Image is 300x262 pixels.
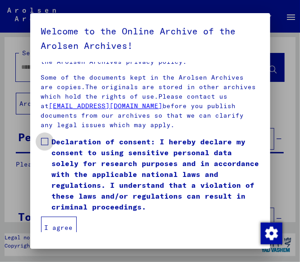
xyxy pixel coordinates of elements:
[52,136,259,212] span: Declaration of consent: I hereby declare my consent to using sensitive personal data solely for r...
[41,217,77,238] button: I agree
[41,24,259,53] h5: Welcome to the Online Archive of the Arolsen Archives!
[261,223,282,244] img: Change consent
[49,102,163,110] a: [EMAIL_ADDRESS][DOMAIN_NAME]
[41,73,259,130] p: Some of the documents kept in the Arolsen Archives are copies.The originals are stored in other a...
